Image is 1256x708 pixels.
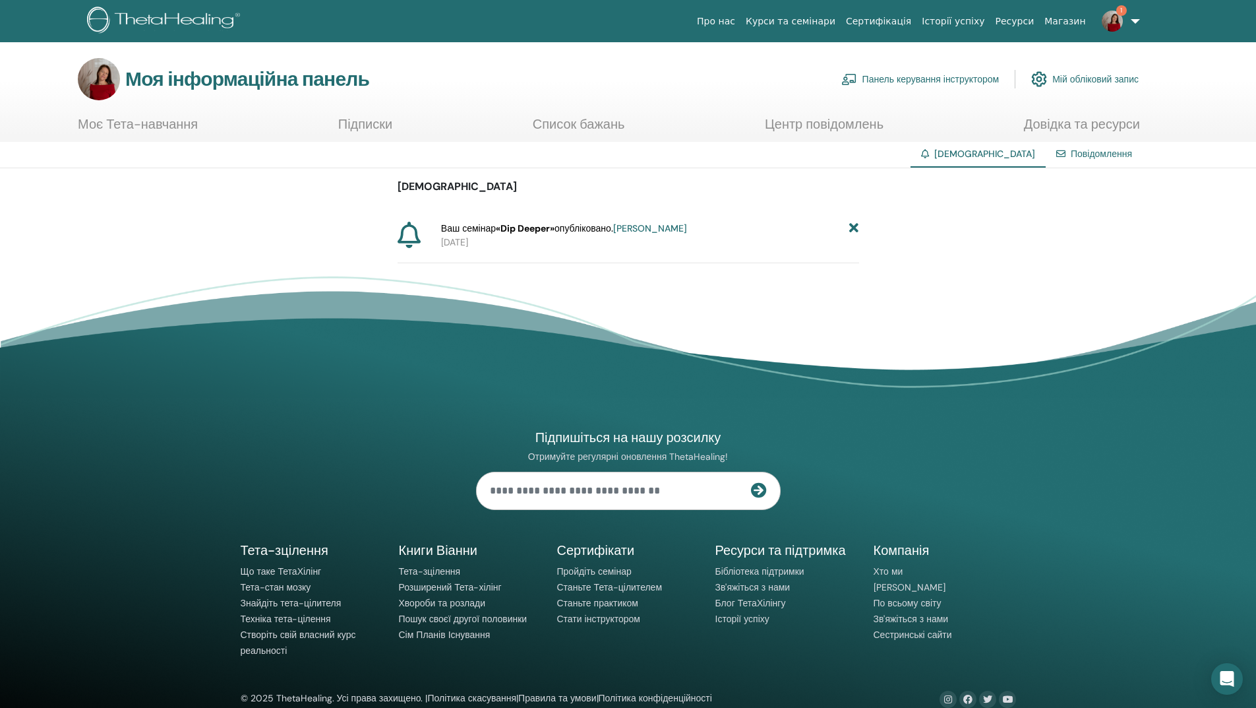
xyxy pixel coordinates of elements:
[241,597,342,609] a: Знайдіть тета-цілителя
[922,16,984,26] font: Історії успіху
[874,542,930,559] font: Компанія
[399,597,485,609] a: Хвороби та розлади
[78,115,198,133] font: Моє Тета-навчання
[241,565,322,577] a: Що таке ТетаХілінг
[874,629,952,641] a: Сестринські сайти
[874,597,942,609] a: По всьому світу
[241,613,331,625] a: Техніка тета-цілення
[557,542,635,559] font: Сертифікати
[496,222,554,234] font: «Dip Deeper»
[1024,115,1140,133] font: Довідка та ресурси
[996,16,1034,26] font: Ресурси
[846,16,911,26] font: Сертифікація
[241,629,356,657] a: Створіть свій власний курс реальності
[1039,9,1091,34] a: Магазин
[1211,663,1243,695] div: Відкрити Intercom Messenger
[862,74,1000,86] font: Панель керування інструктором
[528,451,729,463] font: Отримуйте регулярні оновлення ThetaHealing!
[78,58,120,100] img: default.jpg
[697,16,735,26] font: Про нас
[557,581,663,593] a: Станьте Тета-цілителем
[841,9,916,34] a: Сертифікація
[1031,68,1047,90] img: cog.svg
[398,179,517,193] font: [DEMOGRAPHIC_DATA]
[1102,11,1123,32] img: default.jpg
[441,236,468,248] font: [DATE]
[87,7,245,36] img: logo.png
[841,73,857,85] img: chalkboard-teacher.svg
[740,9,841,34] a: Курси та семінари
[1120,6,1122,15] font: 1
[765,115,883,133] font: Центр повідомлень
[874,613,949,625] a: Зв'яжіться з нами
[874,581,945,593] a: [PERSON_NAME]
[557,565,632,577] a: Пройдіть семінар
[715,581,791,593] a: Зв'яжіться з нами
[1071,148,1132,160] a: Повідомлення
[599,692,712,704] a: Політика конфіденційності
[516,692,518,704] font: |
[874,565,903,577] a: Хто ми
[518,692,596,704] a: Правила та умови
[125,66,369,92] font: Моя інформаційна панель
[715,597,786,609] a: Блог ТетаХілінгу
[715,613,769,625] a: Історії успіху
[715,542,846,559] font: Ресурси та підтримка
[399,581,502,593] a: Розширений Тета-хілінг
[765,116,883,142] a: Центр повідомлень
[990,9,1040,34] a: Ресурси
[715,565,804,577] a: Бібліотека підтримки
[399,629,491,641] a: Сім Планів Існування
[338,116,392,142] a: Підписки
[78,116,198,142] a: Моє Тета-навчання
[399,542,478,559] font: Книги Віанни
[241,542,328,559] font: Тета-зцілення
[399,613,527,625] a: Пошук своєї другої половинки
[241,692,428,704] font: © 2025 ThetaHealing. Усі права захищено. |
[1031,65,1139,94] a: Мій обліковий запис
[533,115,625,133] font: Список бажань
[399,565,461,577] a: Тета-зцілення
[597,692,599,704] font: |
[1044,16,1085,26] font: Магазин
[692,9,740,34] a: Про нас
[916,9,990,34] a: Історії успіху
[934,148,1035,160] font: [DEMOGRAPHIC_DATA]
[746,16,835,26] font: Курси та семінари
[533,116,625,142] a: Список бажань
[441,222,496,234] font: Ваш семінар
[557,597,639,609] a: Станьте практиком
[427,692,516,704] a: Політика скасування
[1024,116,1140,142] a: Довідка та ресурси
[241,581,311,593] font: Тета-стан мозку
[613,222,687,234] a: [PERSON_NAME]
[557,613,640,625] a: Стати інструктором
[338,115,392,133] font: Підписки
[1052,74,1139,86] font: Мій обліковий запис
[841,65,1000,94] a: Панель керування інструктором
